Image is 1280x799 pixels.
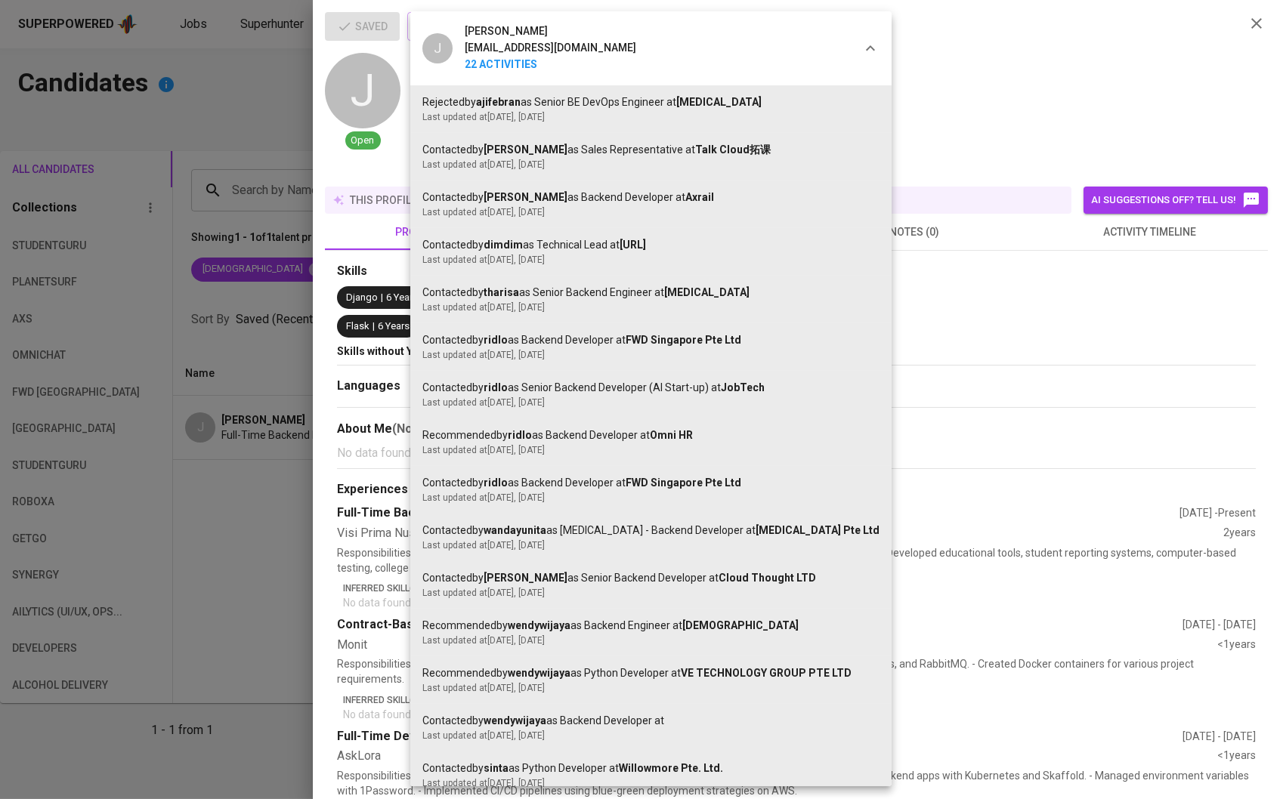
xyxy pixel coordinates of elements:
[422,665,880,681] div: Recommended by as Python Developer at
[422,190,880,205] div: Contacted by as Backend Developer at
[422,634,880,647] div: Last updated at [DATE] , [DATE]
[508,429,532,441] b: ridlo
[422,443,880,457] div: Last updated at [DATE] , [DATE]
[422,729,880,742] div: Last updated at [DATE] , [DATE]
[650,429,693,441] span: Omni HR
[422,110,880,124] div: Last updated at [DATE] , [DATE]
[422,491,880,504] div: Last updated at [DATE] , [DATE]
[422,285,880,301] div: Contacted by as Senior Backend Engineer at
[476,96,521,108] b: ajifebran
[484,477,508,489] b: ridlo
[422,586,880,600] div: Last updated at [DATE] , [DATE]
[484,524,546,536] b: wandayunita
[484,143,567,156] b: [PERSON_NAME]
[422,205,880,219] div: Last updated at [DATE] , [DATE]
[422,33,453,63] div: J
[508,667,570,679] b: wendywijaya
[508,619,570,631] b: wendywijaya
[685,191,714,203] span: Axrail
[422,475,880,491] div: Contacted by as Backend Developer at
[422,396,880,409] div: Last updated at [DATE] , [DATE]
[626,477,741,489] span: FWD Singapore Pte Ltd
[422,776,880,790] div: Last updated at [DATE] , [DATE]
[422,158,880,171] div: Last updated at [DATE] , [DATE]
[695,143,771,156] span: Talk Cloud拓课
[422,681,880,695] div: Last updated at [DATE] , [DATE]
[465,57,636,73] b: 22 Activities
[676,96,762,108] span: [MEDICAL_DATA]
[465,40,636,57] div: [EMAIL_ADDRESS][DOMAIN_NAME]
[410,11,892,85] div: J[PERSON_NAME][EMAIL_ADDRESS][DOMAIN_NAME]22 Activities
[422,570,880,586] div: Contacted by as Senior Backend Developer at
[484,714,546,727] b: wendywijaya
[719,572,816,584] span: Cloud Thought LTD
[721,381,765,393] span: JobTech
[619,762,723,774] span: Willowmore Pte. Ltd.
[422,142,880,158] div: Contacted by as Sales Representative at
[484,572,567,584] b: [PERSON_NAME]
[422,538,880,552] div: Last updated at [DATE] , [DATE]
[484,286,519,298] b: tharisa
[620,239,646,251] span: [URL]
[422,332,880,348] div: Contacted by as Backend Developer at
[422,427,880,443] div: Recommended by as Backend Developer at
[484,191,567,203] b: [PERSON_NAME]
[422,94,880,110] div: Rejected by as Senior BE DevOps Engineer at
[422,237,880,253] div: Contacted by as Technical Lead at
[681,667,852,679] span: VE TECHNOLOGY GROUP PTE LTD
[484,762,509,774] b: sinta
[422,618,880,634] div: Recommended by as Backend Engineer at
[664,286,750,298] span: [MEDICAL_DATA]
[465,23,548,40] span: [PERSON_NAME]
[682,619,799,631] span: [DEMOGRAPHIC_DATA]
[422,301,880,314] div: Last updated at [DATE] , [DATE]
[422,348,880,362] div: Last updated at [DATE] , [DATE]
[422,523,880,538] div: Contacted by as [MEDICAL_DATA] - Backend Developer at
[422,760,880,776] div: Contacted by as Python Developer at
[626,334,741,346] span: FWD Singapore Pte Ltd
[422,380,880,396] div: Contacted by as Senior Backend Developer (AI Start-up) at
[484,334,508,346] b: ridlo
[484,381,508,393] b: ridlo
[756,524,880,536] span: [MEDICAL_DATA] Pte Ltd
[422,253,880,267] div: Last updated at [DATE] , [DATE]
[484,239,523,251] b: dimdim
[422,713,880,729] div: Contacted by as Backend Developer at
